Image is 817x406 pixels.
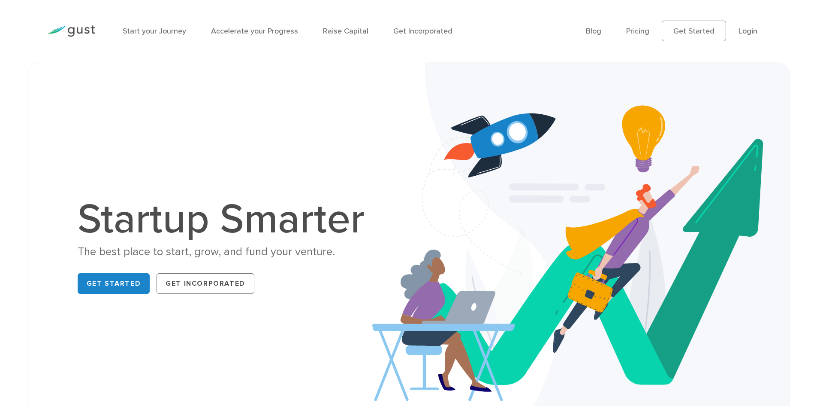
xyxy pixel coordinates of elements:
a: Accelerate your Progress [211,27,298,36]
a: Get Incorporated [393,27,452,36]
h1: Startup Smarter [78,199,374,240]
a: Get Incorporated [157,273,254,294]
a: Blog [586,27,601,36]
div: The best place to start, grow, and fund your venture. [78,244,374,259]
a: Pricing [626,27,649,36]
a: Start your Journey [123,27,186,36]
a: Get Started [78,273,150,294]
a: Login [739,27,757,36]
a: Get Started [662,21,726,41]
img: Gust Logo [47,25,95,37]
a: Raise Capital [323,27,368,36]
